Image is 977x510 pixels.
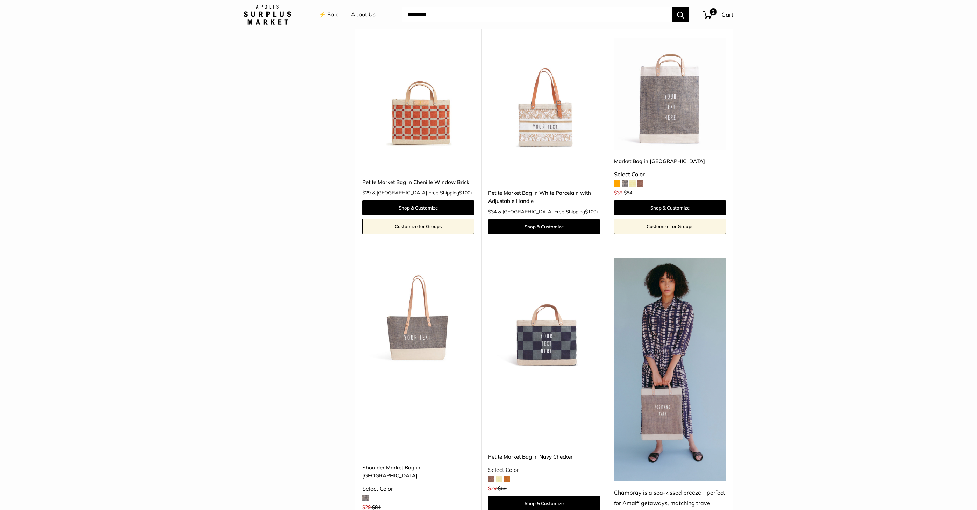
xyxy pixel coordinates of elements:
a: ⚡️ Sale [319,9,339,20]
a: Customize for Groups [614,219,726,234]
img: description_Our first Chambray Shoulder Market Bag [362,258,474,370]
a: Shop & Customize [614,200,726,215]
a: Shop & Customize [488,219,600,234]
span: $39 [614,190,622,196]
input: Search... [402,7,672,22]
a: Shoulder Market Bag in [GEOGRAPHIC_DATA] [362,463,474,480]
img: Chambray is a sea-kissed breeze—perfect for Amalfi getaways, matching travel bags, and gifting yo... [614,258,726,481]
a: description_Make it yours with custom printed text.description_Transform your everyday errands in... [488,38,600,150]
span: $100 [459,190,470,196]
img: description_Make it yours with custom printed text. [488,38,600,150]
a: Petite Market Bag in Navy Checker [488,453,600,461]
div: Select Color [614,169,726,180]
img: Petite Market Bag in Chenille Window Brick [362,38,474,150]
a: Petite Market Bag in Chenille Window Brick [362,178,474,186]
button: Search [672,7,689,22]
a: Market Bag in [GEOGRAPHIC_DATA] [614,157,726,165]
span: & [GEOGRAPHIC_DATA] Free Shipping + [372,190,473,195]
img: description_Make it yours with personalized text [614,38,726,150]
a: 2 Cart [703,9,733,20]
span: 2 [710,8,717,15]
div: Select Color [362,484,474,494]
div: Select Color [488,465,600,475]
span: Cart [721,11,733,18]
a: About Us [351,9,376,20]
span: & [GEOGRAPHIC_DATA] Free Shipping + [498,209,599,214]
span: $29 [362,190,371,196]
span: $100 [585,208,596,215]
a: description_Make it yours with personalized textdescription_Our first every Chambray Jute bag... [614,38,726,150]
span: $84 [624,190,632,196]
a: Petite Market Bag in Chenille Window BrickPetite Market Bag in Chenille Window Brick [362,38,474,150]
img: Apolis: Surplus Market [244,5,291,25]
a: Shop & Customize [362,200,474,215]
span: $34 [488,208,497,215]
a: Petite Market Bag in White Porcelain with Adjustable Handle [488,189,600,205]
a: Customize for Groups [362,219,474,234]
span: $68 [498,485,506,491]
a: description_Limited Edition Navy Checker CollectionPetite Market Bag in Navy Checker [488,258,600,370]
img: description_Limited Edition Navy Checker Collection [488,258,600,370]
span: $29 [488,485,497,491]
a: description_Our first Chambray Shoulder Market Bagdescription_Adjustable soft leather handle [362,258,474,370]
